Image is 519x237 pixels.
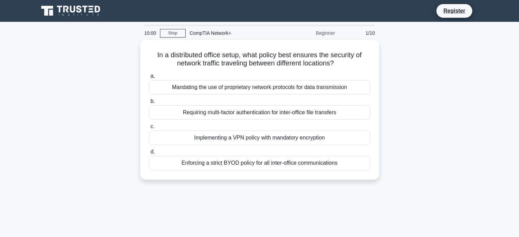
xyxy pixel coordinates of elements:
[150,149,155,154] span: d.
[279,26,339,40] div: Beginner
[150,123,155,129] span: c.
[339,26,379,40] div: 1/10
[150,73,155,79] span: a.
[148,51,371,68] h5: In a distributed office setup, what policy best ensures the security of network traffic traveling...
[149,156,370,170] div: Enforcing a strict BYOD policy for all inter-office communications
[149,105,370,120] div: Requiring multi-factor authentication for inter-office file transfers
[149,80,370,94] div: Mandating the use of proprietary network protocols for data transmission
[439,6,469,15] a: Register
[160,29,186,38] a: Stop
[149,131,370,145] div: Implementing a VPN policy with mandatory encryption
[150,98,155,104] span: b.
[186,26,279,40] div: CompTIA Network+
[140,26,160,40] div: 10:00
